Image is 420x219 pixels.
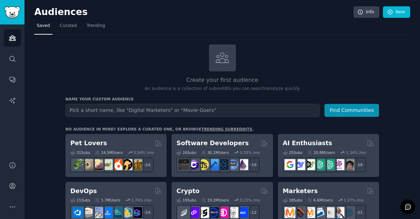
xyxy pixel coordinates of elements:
img: AskComputerScience [227,159,238,170]
button: Find Communities [324,104,379,117]
img: aws_cdk [121,207,132,218]
div: 26 Sub s [176,150,196,155]
img: bigseo [294,207,305,218]
h2: Pet Lovers [70,139,107,148]
div: 20.8M Users [307,150,335,155]
h2: Software Developers [176,139,248,148]
span: Trending [87,23,105,29]
img: GummySearch logo [4,6,20,19]
img: defiblockchain [218,207,229,218]
div: 21 Sub s [70,198,90,203]
img: DeepSeek [294,159,305,170]
img: MarketingResearch [334,207,344,218]
div: 1.74 % /mo [132,198,152,203]
span: Curated [60,23,77,29]
div: + 19 [245,157,260,172]
img: googleads [324,207,335,218]
img: Emailmarketing [314,207,325,218]
div: 30.1M Users [201,150,229,155]
img: platformengineering [112,207,122,218]
input: Pick a short name, like "Digital Marketers" or "Movie-Goers" [65,104,320,117]
h2: Create your first audience [65,76,379,85]
img: reactnative [218,159,229,170]
a: Curated [57,20,79,35]
img: CryptoNews [227,207,238,218]
h2: Audiences [34,7,353,18]
div: No audience in mind? Explore a curated one, or browse . [65,127,254,132]
img: ethstaker [198,207,209,218]
div: 1.7M Users [95,198,120,203]
h2: Marketers [283,187,318,196]
img: herpetology [72,159,83,170]
img: AItoolsCatalog [304,159,315,170]
a: New [383,6,410,18]
img: dogbreed [131,159,142,170]
p: An audience is a collection of subreddits you can search/analyze quickly [65,86,379,92]
img: azuredevops [72,207,83,218]
h2: AI Enthusiasts [283,139,332,148]
img: PetAdvice [121,159,132,170]
img: web3 [208,207,219,218]
div: 1.34 % /mo [346,150,366,155]
img: 0xPolygon [188,207,199,218]
img: AskMarketing [304,207,315,218]
a: trending subreddits [201,127,252,131]
div: + 18 [351,157,366,172]
div: 0.54 % /mo [134,150,154,155]
img: turtle [102,159,113,170]
img: learnjavascript [198,159,209,170]
div: 1.27 % /mo [344,198,364,203]
div: + 24 [139,157,154,172]
h3: Name your custom audience [65,97,379,101]
img: GoogleGeminiAI [285,159,295,170]
img: content_marketing [285,207,295,218]
img: chatgpt_prompts_ [324,159,335,170]
img: OpenAIDev [334,159,344,170]
a: Info [353,6,379,18]
img: DevOpsLinks [102,207,113,218]
div: 6.6M Users [307,198,333,203]
div: 25 Sub s [283,150,302,155]
img: leopardgeckos [92,159,103,170]
span: Saved [37,23,50,29]
img: csharp [188,159,199,170]
a: Trending [84,20,107,35]
img: ArtificalIntelligence [343,159,354,170]
img: defi_ [237,207,248,218]
img: elixir [237,159,248,170]
img: OnlineMarketing [343,207,354,218]
div: 18 Sub s [283,198,302,203]
h2: DevOps [70,187,97,196]
img: cockatiel [112,159,122,170]
div: 19.2M Users [201,198,229,203]
img: ballpython [82,159,93,170]
div: 31 Sub s [70,150,90,155]
img: AWS_Certified_Experts [82,207,93,218]
div: 24.5M Users [95,150,122,155]
img: software [178,159,189,170]
img: chatgpt_promptDesign [314,159,325,170]
img: iOSProgramming [208,159,219,170]
div: 19 Sub s [176,198,196,203]
div: 0.23 % /mo [240,198,260,203]
img: ethfinance [178,207,189,218]
img: PlatformEngineers [131,207,142,218]
div: 0.33 % /mo [240,150,260,155]
a: Saved [34,20,52,35]
h2: Crypto [176,187,199,196]
img: Docker_DevOps [92,207,103,218]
